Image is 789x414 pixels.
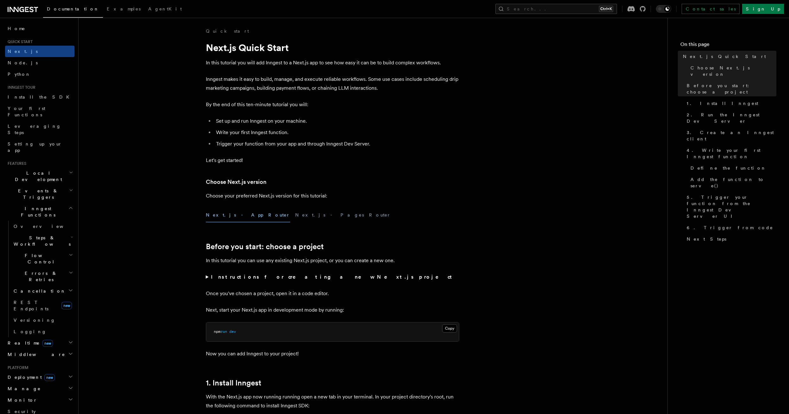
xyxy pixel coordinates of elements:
span: Inngest tour [5,85,35,90]
a: Before you start: choose a project [206,242,324,251]
span: REST Endpoints [14,300,48,311]
span: Local Development [5,170,69,183]
span: Before you start: choose a project [687,82,776,95]
span: Errors & Retries [11,270,69,283]
button: Manage [5,383,74,394]
a: Leveraging Steps [5,120,74,138]
a: Setting up your app [5,138,74,156]
a: Before you start: choose a project [684,80,776,98]
span: new [42,340,53,347]
span: Documentation [47,6,99,11]
span: 4. Write your first Inngest function [687,147,776,160]
a: Examples [103,2,144,17]
strong: Instructions for creating a new Next.js project [211,274,455,280]
a: Home [5,23,74,34]
div: Inngest Functions [5,221,74,337]
p: In this tutorial you will add Inngest to a Next.js app to see how easy it can be to build complex... [206,58,459,67]
li: Trigger your function from your app and through Inngest Dev Server. [214,139,459,148]
button: Flow Control [11,250,74,268]
span: Choose Next.js version [690,65,776,77]
a: Your first Functions [5,103,74,120]
a: REST Endpointsnew [11,297,74,314]
p: Inngest makes it easy to build, manage, and execute reliable workflows. Some use cases include sc... [206,75,459,93]
span: 5. Trigger your function from the Inngest Dev Server UI [687,194,776,219]
span: 3. Create an Inngest client [687,129,776,142]
a: Next.js Quick Start [680,51,776,62]
p: Now you can add Inngest to your project! [206,349,459,358]
button: Deploymentnew [5,372,74,383]
a: Quick start [206,28,249,34]
a: AgentKit [144,2,186,17]
a: Choose Next.js version [688,62,776,80]
kbd: Ctrl+K [599,6,613,12]
span: Setting up your app [8,141,62,153]
a: Overview [11,221,74,232]
a: Python [5,68,74,80]
span: Next Steps [687,236,726,242]
span: AgentKit [148,6,182,11]
span: new [44,374,55,381]
summary: Instructions for creating a new Next.js project [206,273,459,281]
span: Overview [14,224,79,229]
button: Local Development [5,167,74,185]
span: Logging [14,329,47,334]
span: 1. Install Inngest [687,100,758,107]
span: Events & Triggers [5,188,69,200]
a: Add the function to serve() [688,174,776,191]
a: 3. Create an Inngest client [684,127,776,145]
a: 1. Install Inngest [684,98,776,109]
a: Define the function [688,162,776,174]
button: Realtimenew [5,337,74,349]
button: Middleware [5,349,74,360]
span: Deployment [5,374,55,380]
span: Cancellation [11,288,66,294]
span: npm [214,329,220,334]
a: Documentation [43,2,103,18]
button: Monitor [5,394,74,406]
span: dev [229,329,236,334]
span: Next.js [8,49,38,54]
span: Versioning [14,318,55,323]
button: Next.js - App Router [206,208,290,222]
span: Examples [107,6,141,11]
span: Install the SDK [8,94,73,100]
button: Events & Triggers [5,185,74,203]
a: 1. Install Inngest [206,378,261,387]
button: Next.js - Pages Router [295,208,391,222]
span: Features [5,161,26,166]
span: 2. Run the Inngest Dev Server [687,112,776,124]
span: Your first Functions [8,106,45,117]
span: Steps & Workflows [11,235,71,247]
a: Install the SDK [5,91,74,103]
span: Platform [5,365,29,370]
p: Choose your preferred Next.js version for this tutorial: [206,191,459,200]
button: Errors & Retries [11,268,74,285]
span: Quick start [5,39,33,44]
span: Leveraging Steps [8,124,61,135]
a: 2. Run the Inngest Dev Server [684,109,776,127]
a: Sign Up [742,4,784,14]
button: Search...Ctrl+K [495,4,617,14]
a: 4. Write your first Inngest function [684,145,776,162]
span: Inngest Functions [5,205,68,218]
span: Node.js [8,60,38,65]
span: Monitor [5,397,37,403]
span: Add the function to serve() [690,176,776,189]
button: Toggle dark mode [656,5,671,13]
li: Set up and run Inngest on your machine. [214,117,459,126]
a: 5. Trigger your function from the Inngest Dev Server UI [684,191,776,222]
p: By the end of this ten-minute tutorial you will: [206,100,459,109]
a: Next.js [5,46,74,57]
h4: On this page [680,41,776,51]
span: Next.js Quick Start [683,53,766,60]
a: 6. Trigger from code [684,222,776,233]
p: With the Next.js app now running running open a new tab in your terminal. In your project directo... [206,392,459,410]
button: Steps & Workflows [11,232,74,250]
a: Contact sales [682,4,740,14]
span: Security [8,409,36,414]
button: Cancellation [11,285,74,297]
p: In this tutorial you can use any existing Next.js project, or you can create a new one. [206,256,459,265]
button: Inngest Functions [5,203,74,221]
span: new [61,302,72,309]
a: Next Steps [684,233,776,245]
